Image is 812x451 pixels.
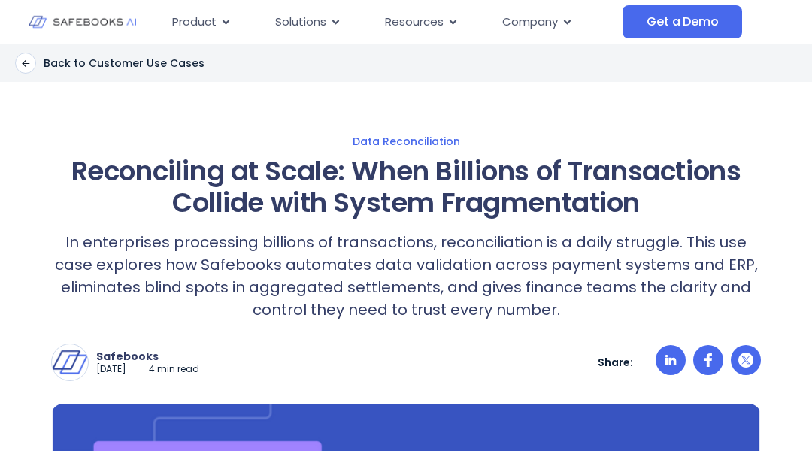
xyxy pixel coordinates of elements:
img: Safebooks [52,344,88,380]
p: 4 min read [149,363,199,376]
span: Solutions [275,14,326,31]
p: Share: [598,356,633,369]
span: Product [172,14,217,31]
p: [DATE] [96,363,126,376]
a: Data Reconciliation [15,135,797,148]
p: Back to Customer Use Cases [44,56,205,70]
p: Safebooks [96,350,199,363]
a: Back to Customer Use Cases [15,53,205,74]
span: Resources [385,14,444,31]
nav: Menu [160,8,623,37]
span: Company [502,14,558,31]
span: Get a Demo [647,14,718,29]
a: Get a Demo [623,5,742,38]
p: In enterprises processing billions of transactions, reconciliation is a daily struggle. This use ... [51,231,761,321]
h1: Reconciling at Scale: When Billions of Transactions Collide with System Fragmentation [51,156,761,219]
div: Menu Toggle [160,8,623,37]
